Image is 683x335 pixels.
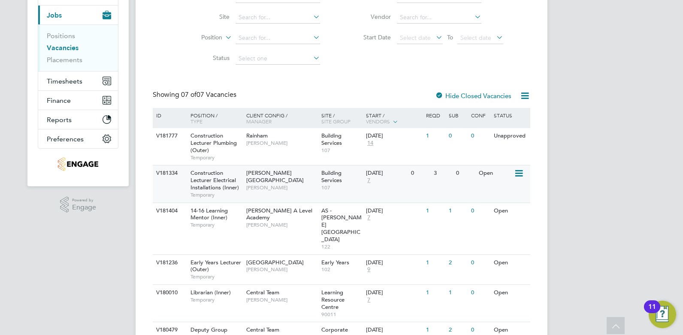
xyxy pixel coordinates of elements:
[180,54,230,62] label: Status
[321,132,342,147] span: Building Services
[154,128,184,144] div: V181777
[447,128,469,144] div: 0
[366,177,372,184] span: 7
[469,255,491,271] div: 0
[190,221,242,228] span: Temporary
[190,132,237,154] span: Construction Lecturer Plumbing (Outer)
[190,191,242,198] span: Temporary
[447,108,469,123] div: Sub
[321,118,351,125] span: Site Group
[246,266,317,273] span: [PERSON_NAME]
[47,44,79,52] a: Vacancies
[246,289,279,296] span: Central Team
[366,259,422,266] div: [DATE]
[319,108,364,129] div: Site /
[190,289,231,296] span: Librarian (Inner)
[321,289,345,311] span: Learning Resource Centre
[397,12,481,24] input: Search for...
[492,128,529,144] div: Unapproved
[47,32,75,40] a: Positions
[180,13,230,21] label: Site
[492,203,529,219] div: Open
[321,311,362,318] span: 90011
[366,289,422,296] div: [DATE]
[246,118,272,125] span: Manager
[236,53,320,65] input: Select one
[38,157,118,171] a: Go to home page
[47,135,84,143] span: Preferences
[447,285,469,301] div: 1
[246,207,312,221] span: [PERSON_NAME] A Level Academy
[435,92,511,100] label: Hide Closed Vacancies
[181,90,196,99] span: 07 of
[154,203,184,219] div: V181404
[321,147,362,154] span: 107
[38,24,118,71] div: Jobs
[47,56,82,64] a: Placements
[400,34,431,42] span: Select date
[173,33,222,42] label: Position
[184,108,244,129] div: Position /
[409,165,431,181] div: 0
[58,157,98,171] img: jjfox-logo-retina.png
[236,32,320,44] input: Search for...
[246,140,317,147] span: [PERSON_NAME]
[190,296,242,303] span: Temporary
[424,203,446,219] div: 1
[246,221,317,228] span: [PERSON_NAME]
[447,255,469,271] div: 2
[246,326,279,333] span: Central Team
[341,33,391,41] label: Start Date
[38,110,118,129] button: Reports
[649,301,676,328] button: Open Resource Center, 11 new notifications
[72,204,96,211] span: Engage
[153,90,238,99] div: Showing
[321,169,342,184] span: Building Services
[469,108,491,123] div: Conf
[321,207,362,243] span: AS - [PERSON_NAME][GEOGRAPHIC_DATA]
[246,184,317,191] span: [PERSON_NAME]
[47,77,82,85] span: Timesheets
[366,132,422,140] div: [DATE]
[424,128,446,144] div: 1
[47,96,71,105] span: Finance
[47,116,72,124] span: Reports
[341,13,391,21] label: Vendor
[444,32,456,43] span: To
[366,118,390,125] span: Vendors
[190,154,242,161] span: Temporary
[236,12,320,24] input: Search for...
[60,197,97,213] a: Powered byEngage
[190,169,239,191] span: Construction Lecturer Electrical Installations (Inner)
[72,197,96,204] span: Powered by
[492,108,529,123] div: Status
[190,207,228,221] span: 14-16 Learning Mentor (Inner)
[246,169,304,184] span: [PERSON_NAME][GEOGRAPHIC_DATA]
[469,203,491,219] div: 0
[366,266,372,273] span: 9
[477,165,514,181] div: Open
[492,255,529,271] div: Open
[38,91,118,110] button: Finance
[492,285,529,301] div: Open
[460,34,491,42] span: Select date
[366,214,372,221] span: 7
[190,118,202,125] span: Type
[432,165,454,181] div: 3
[246,132,268,139] span: Rainham
[424,108,446,123] div: Reqd
[246,259,304,266] span: [GEOGRAPHIC_DATA]
[244,108,319,129] div: Client Config /
[366,296,372,304] span: 7
[454,165,476,181] div: 0
[154,285,184,301] div: V180010
[321,259,349,266] span: Early Years
[154,255,184,271] div: V181236
[38,6,118,24] button: Jobs
[154,165,184,181] div: V181334
[190,273,242,280] span: Temporary
[424,255,446,271] div: 1
[469,128,491,144] div: 0
[181,90,236,99] span: 07 Vacancies
[38,129,118,148] button: Preferences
